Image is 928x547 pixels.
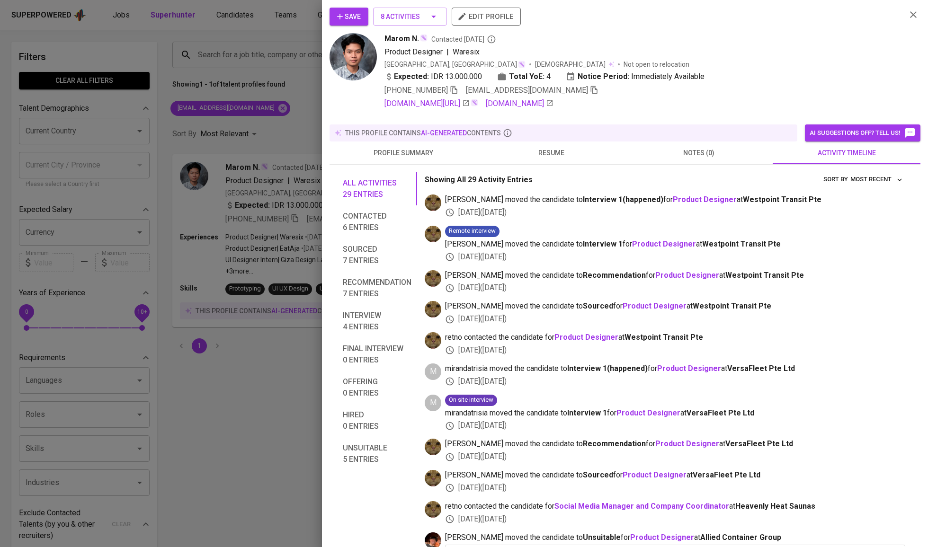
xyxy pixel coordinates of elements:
[445,194,905,205] span: [PERSON_NAME] moved the candidate to for at
[823,176,848,183] span: sort by
[466,86,588,95] span: [EMAIL_ADDRESS][DOMAIN_NAME]
[445,252,905,263] div: [DATE] ( [DATE] )
[509,71,544,82] b: Total YoE:
[583,239,623,248] b: Interview 1
[657,364,721,373] a: Product Designer
[445,270,905,281] span: [PERSON_NAME] moved the candidate to for at
[453,47,480,56] span: Waresix
[655,271,719,280] a: Product Designer
[583,470,613,479] b: Sourced
[445,301,905,312] span: [PERSON_NAME] moved the candidate to for at
[345,128,501,138] p: this profile contains contents
[330,33,377,80] img: 73a437d87e43dab135f163e59f896285.jpeg
[624,60,689,69] p: Not open to relocation
[343,177,411,200] span: All activities 29 entries
[630,533,694,542] a: Product Designer
[343,277,411,300] span: Recommendation 7 entries
[445,470,905,481] span: [PERSON_NAME] moved the candidate to for at
[623,301,687,310] a: Product Designer
[535,60,607,69] span: [DEMOGRAPHIC_DATA]
[445,514,905,525] div: [DATE] ( [DATE] )
[381,11,439,23] span: 8 Activities
[583,533,621,542] b: Unsuitable
[445,483,905,494] div: [DATE] ( [DATE] )
[343,244,411,266] span: Sourced 7 entries
[578,71,629,82] b: Notice Period:
[445,376,905,387] div: [DATE] ( [DATE] )
[420,34,428,42] img: magic_wand.svg
[727,364,795,373] span: VersaFleet Pte Ltd
[425,174,533,185] p: Showing All 29 Activity Entries
[335,147,472,159] span: profile summary
[445,207,905,218] div: [DATE] ( [DATE] )
[384,98,470,109] a: [DOMAIN_NAME][URL]
[743,195,821,204] span: Westpoint Transit Pte
[445,451,905,462] div: [DATE] ( [DATE] )
[625,333,703,342] span: Westpoint Transit Pte
[687,408,754,417] span: VersaFleet Pte Ltd
[373,8,447,26] button: 8 Activities
[452,12,521,20] a: edit profile
[554,333,618,342] a: Product Designer
[330,8,368,26] button: Save
[655,439,719,448] a: Product Designer
[384,47,443,56] span: Product Designer
[446,46,449,58] span: |
[725,439,793,448] span: VersaFleet Pte Ltd
[623,470,687,479] b: Product Designer
[445,420,905,431] div: [DATE] ( [DATE] )
[445,532,905,543] span: [PERSON_NAME] moved the candidate to for at
[425,270,441,287] img: ec6c0910-f960-4a00-a8f8-c5744e41279e.jpg
[700,533,781,542] span: Allied Container Group
[583,439,646,448] b: Recommendation
[518,61,526,68] img: magic_wand.svg
[425,439,441,455] img: ec6c0910-f960-4a00-a8f8-c5744e41279e.jpg
[702,239,781,248] span: Westpoint Transit Pte
[445,363,905,374] span: mirandatrisia moved the candidate to for at
[337,11,361,23] span: Save
[425,194,441,211] img: ec6c0910-f960-4a00-a8f8-c5744e41279e.jpg
[445,227,500,236] span: Remote interview
[725,271,804,280] span: Westpoint Transit Pte
[459,10,513,23] span: edit profile
[632,239,696,248] a: Product Designer
[343,343,411,366] span: Final interview 0 entries
[850,174,903,185] span: Most Recent
[583,195,663,204] b: Interview 1 ( happened )
[425,470,441,486] img: ec6c0910-f960-4a00-a8f8-c5744e41279e.jpg
[452,8,521,26] button: edit profile
[631,147,767,159] span: notes (0)
[735,502,815,511] span: Heavenly Heat Saunas
[486,98,553,109] a: [DOMAIN_NAME]
[343,442,411,465] span: Unsuitable 5 entries
[445,282,905,293] div: [DATE] ( [DATE] )
[445,332,905,343] span: retno contacted the candidate for at
[445,501,905,512] span: retno contacted the candidate for at
[445,314,905,325] div: [DATE] ( [DATE] )
[425,395,441,411] div: M
[421,129,467,137] span: AI-generated
[384,71,482,82] div: IDR 13.000.000
[810,127,916,139] span: AI suggestions off? Tell us!
[554,502,729,511] b: Social Media Manager and Company Coordinator
[425,332,441,349] img: ec6c0910-f960-4a00-a8f8-c5744e41279e.jpg
[848,172,905,187] button: sort by
[394,71,429,82] b: Expected:
[546,71,551,82] span: 4
[384,60,526,69] div: [GEOGRAPHIC_DATA], [GEOGRAPHIC_DATA]
[343,409,411,432] span: Hired 0 entries
[583,301,613,310] b: Sourced
[384,33,419,44] span: Marom N.
[343,211,411,233] span: Contacted 6 entries
[566,71,705,82] div: Immediately Available
[445,239,905,250] span: [PERSON_NAME] moved the candidate to for at
[583,271,646,280] b: Recommendation
[487,35,496,44] svg: By Batam recruiter
[805,124,920,141] button: AI suggestions off? Tell us!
